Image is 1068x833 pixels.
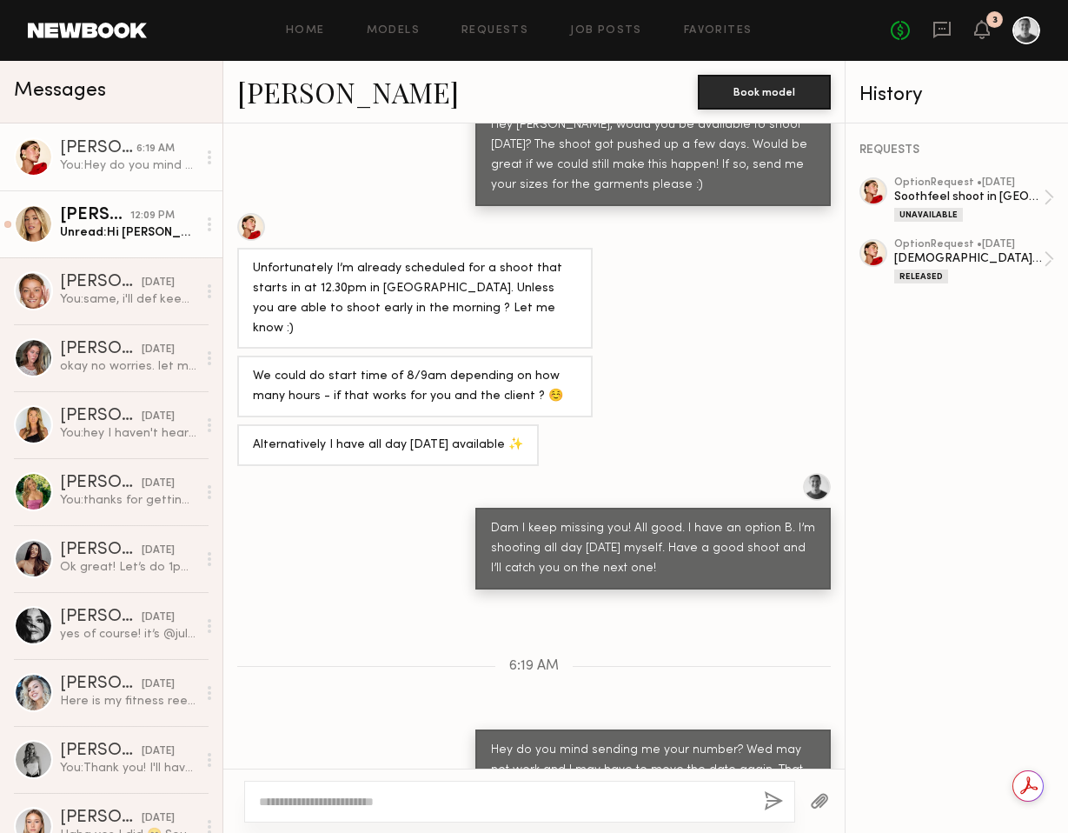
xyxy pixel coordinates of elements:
div: [PERSON_NAME] [60,810,142,827]
div: [PERSON_NAME] [60,743,142,760]
div: You: thanks for getting back to me so quick! [60,492,196,509]
a: Job Posts [570,25,642,37]
button: Book model [698,75,831,110]
a: Requests [461,25,528,37]
div: [PERSON_NAME] [60,274,142,291]
div: You: Hey do you mind sending me your number? Wed may not work and I may have to move the date aga... [60,157,196,174]
div: You: Thank you! I'll have a firm answer by [DATE] [60,760,196,776]
div: yes of course! it’s @julialaurenmccallum [60,626,196,643]
div: Unavailable [894,208,963,222]
div: [DATE] [142,676,175,693]
div: [DATE] [142,743,175,760]
div: [DATE] [142,810,175,827]
div: [PERSON_NAME] [60,609,142,626]
div: [PERSON_NAME] [60,207,130,224]
div: Unread: Hi [PERSON_NAME], sorry for delay I try to not check work apps on weekends! I am out of t... [60,224,196,241]
span: Messages [14,81,106,101]
div: [PERSON_NAME] [60,676,142,693]
div: 6:19 AM [136,141,175,157]
a: Models [367,25,420,37]
div: History [859,85,1054,105]
div: REQUESTS [859,144,1054,157]
a: optionRequest •[DATE][DEMOGRAPHIC_DATA] Fitness Shoot in a gymReleased [894,239,1054,283]
span: 6:19 AM [509,659,559,674]
div: [PERSON_NAME] [60,408,142,425]
div: [PERSON_NAME] [60,341,142,358]
a: Book model [698,83,831,98]
div: [DEMOGRAPHIC_DATA] Fitness Shoot in a gym [894,250,1044,267]
div: [DATE] [142,476,175,492]
div: option Request • [DATE] [894,177,1044,189]
div: You: same, i'll def keep you in mind [60,291,196,308]
a: Favorites [684,25,753,37]
div: We could do start time of 8/9am depending on how many hours - if that works for you and the clien... [253,367,577,407]
div: [DATE] [142,543,175,559]
div: okay no worries. let me know if anything changes! :) [60,358,196,375]
div: Alternatively I have all day [DATE] available ✨ [253,436,523,456]
a: optionRequest •[DATE]Soothfeel shoot in [GEOGRAPHIC_DATA]Unavailable [894,177,1054,222]
div: [PERSON_NAME] [60,542,142,559]
div: Hey [PERSON_NAME], would you be available to shoot [DATE]? The shoot got pushed up a few days. Wo... [491,116,815,196]
div: [PERSON_NAME] [60,475,142,492]
div: Soothfeel shoot in [GEOGRAPHIC_DATA] [894,189,1044,205]
div: Released [894,270,948,283]
div: You: hey I haven't heard back from my client. As it's [DATE] and nothing's booked, i dont think t... [60,425,196,442]
div: [DATE] [142,342,175,358]
div: Here is my fitness reel . J have a new one too. I was shooting for LA FITNESS and other gyms too! [60,693,196,710]
div: [DATE] [142,409,175,425]
div: [PERSON_NAME] [60,140,136,157]
div: Unfortunately I’m already scheduled for a shoot that starts in at 12.30pm in [GEOGRAPHIC_DATA]. U... [253,259,577,339]
div: [DATE] [142,610,175,626]
div: [DATE] [142,275,175,291]
div: Ok great! Let’s do 1pm, thank you [60,559,196,576]
a: [PERSON_NAME] [237,73,459,110]
div: option Request • [DATE] [894,239,1044,250]
div: Dam I keep missing you! All good. I have an option B. I’m shooting all day [DATE] myself. Have a ... [491,519,815,579]
a: Home [286,25,325,37]
div: 3 [992,16,998,25]
div: 12:09 PM [130,208,175,224]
